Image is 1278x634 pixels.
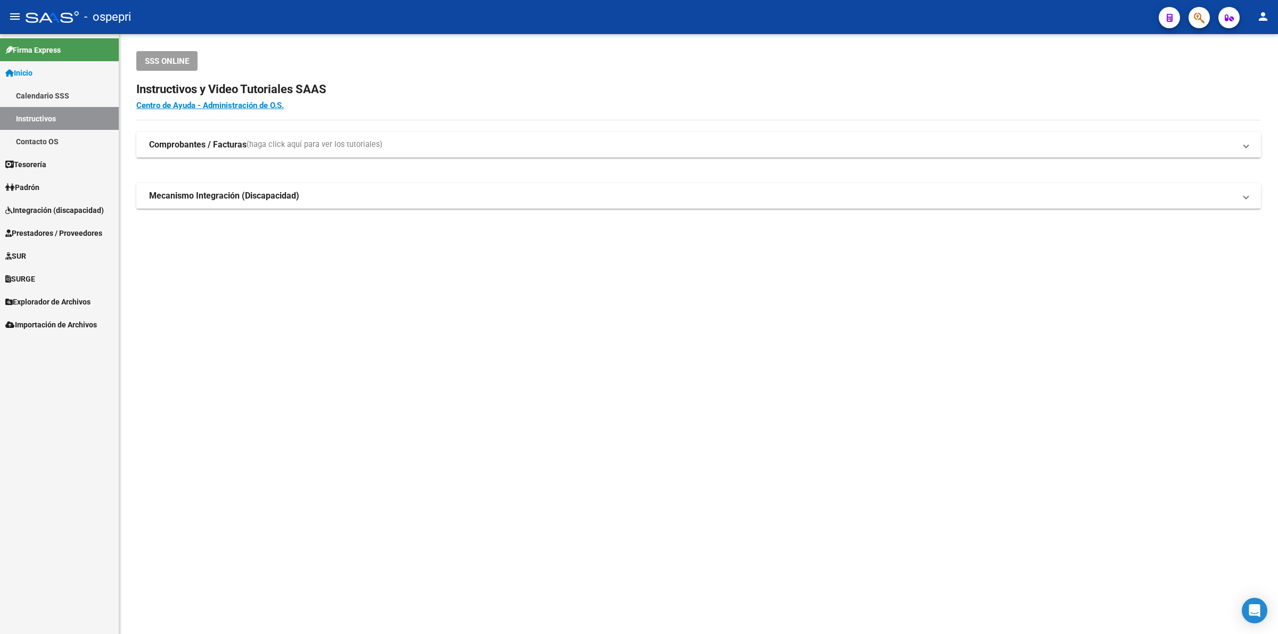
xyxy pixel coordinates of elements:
[145,56,189,66] span: SSS ONLINE
[247,139,382,151] span: (haga click aquí para ver los tutoriales)
[149,190,299,202] strong: Mecanismo Integración (Discapacidad)
[5,44,61,56] span: Firma Express
[5,296,91,308] span: Explorador de Archivos
[5,227,102,239] span: Prestadores / Proveedores
[5,273,35,285] span: SURGE
[1242,598,1267,623] div: Open Intercom Messenger
[5,159,46,170] span: Tesorería
[5,67,32,79] span: Inicio
[5,319,97,331] span: Importación de Archivos
[136,79,1261,100] h2: Instructivos y Video Tutoriales SAAS
[136,51,198,71] button: SSS ONLINE
[5,182,39,193] span: Padrón
[136,132,1261,158] mat-expansion-panel-header: Comprobantes / Facturas(haga click aquí para ver los tutoriales)
[5,250,26,262] span: SUR
[1257,10,1269,23] mat-icon: person
[5,204,104,216] span: Integración (discapacidad)
[136,101,284,110] a: Centro de Ayuda - Administración de O.S.
[149,139,247,151] strong: Comprobantes / Facturas
[84,5,131,29] span: - ospepri
[9,10,21,23] mat-icon: menu
[136,183,1261,209] mat-expansion-panel-header: Mecanismo Integración (Discapacidad)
